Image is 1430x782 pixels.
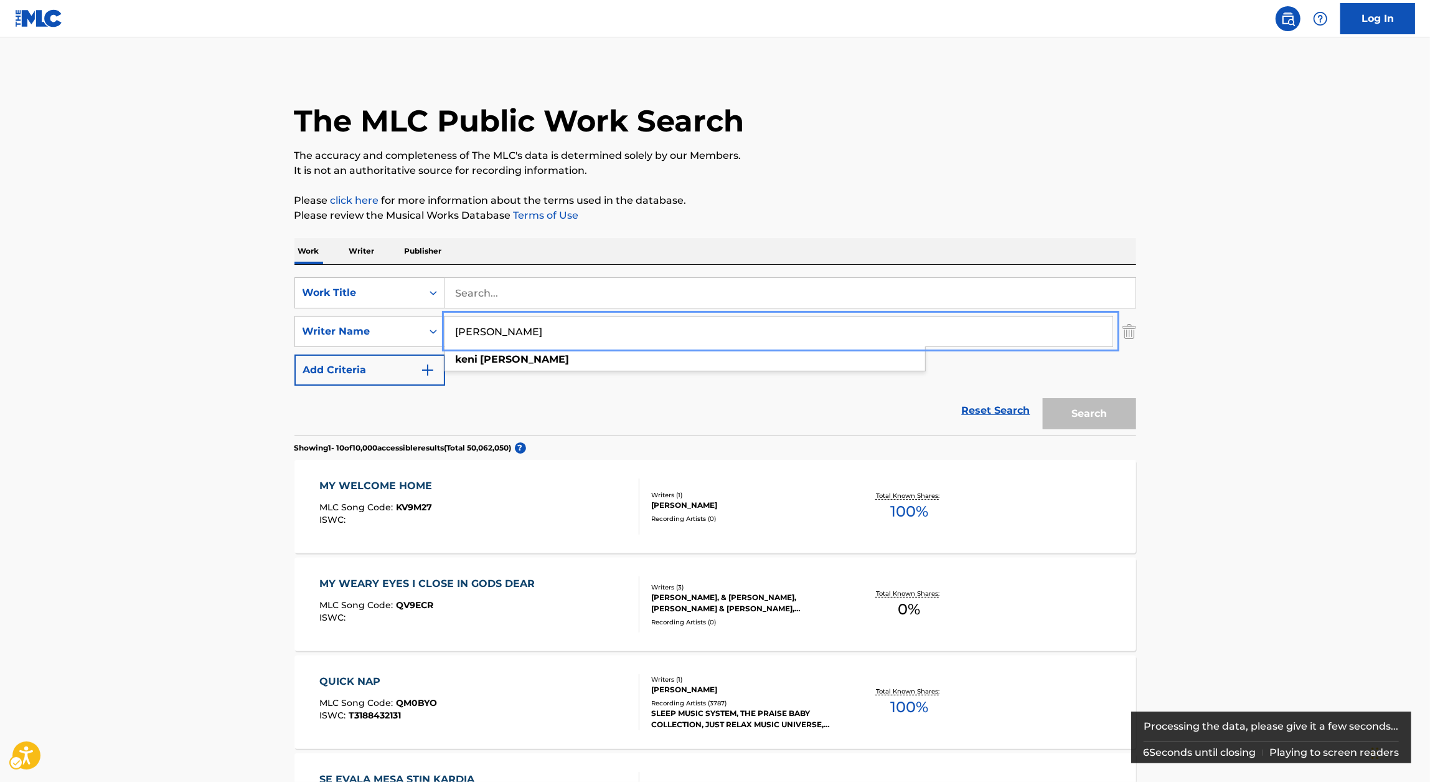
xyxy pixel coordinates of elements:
[331,194,379,206] a: click here
[294,277,1136,436] form: Search Form
[294,163,1136,178] p: It is not an authoritative source for recording information.
[15,9,63,27] img: MLC Logo
[396,697,437,708] span: QM0BYO
[651,684,839,695] div: [PERSON_NAME]
[319,697,396,708] span: MLC Song Code :
[319,612,349,623] span: ISWC :
[445,346,926,371] div: keni[PERSON_NAME]
[890,500,928,523] span: 100 %
[319,674,437,689] div: QUICK NAP
[319,576,541,591] div: MY WEARY EYES I CLOSE IN GODS DEAR
[294,656,1136,749] a: QUICK NAPMLC Song Code:QM0BYOISWC:T3188432131Writers (1)[PERSON_NAME]Recording Artists (3787)SLEE...
[1281,11,1296,26] img: search
[456,353,478,365] strong: keni
[396,599,433,611] span: QV9ECR
[294,558,1136,651] a: MY WEARY EYES I CLOSE IN GODS DEARMLC Song Code:QV9ECRISWC:Writers (3)[PERSON_NAME], & [PERSON_NA...
[1122,316,1136,347] img: Delete Criterion
[1144,712,1399,741] div: Processing the data, please give it a few seconds...
[515,442,526,454] span: ?
[651,592,839,614] div: [PERSON_NAME], & [PERSON_NAME], [PERSON_NAME] & [PERSON_NAME], [PERSON_NAME], [PERSON_NAME]
[1144,746,1150,758] span: 6
[956,397,1037,424] a: Reset Search
[651,514,839,523] div: Recording Artists ( 0 )
[319,502,396,513] span: MLC Song Code :
[876,589,943,598] p: Total Known Shares:
[445,317,1112,346] input: Search...
[1313,11,1328,26] img: help
[420,363,435,378] img: 9d2ae6d4665cec9f34b9.svg
[651,617,839,627] div: Recording Artists ( 0 )
[303,324,415,339] div: Writer Name
[349,710,401,721] span: T3188432131
[511,209,579,221] a: Terms of Use
[396,502,432,513] span: KV9M27
[294,355,445,386] button: Add Criteria
[319,479,438,494] div: MY WELCOME HOME
[303,285,415,300] div: Work Title
[445,278,1136,308] input: Search...
[294,193,1136,208] p: Please for more information about the terms used in the database.
[346,238,379,264] p: Writer
[481,353,570,365] strong: [PERSON_NAME]
[898,598,920,621] span: 0 %
[319,710,349,721] span: ISWC :
[294,460,1136,553] a: MY WELCOME HOMEMLC Song Code:KV9M27ISWC:Writers (1)[PERSON_NAME]Recording Artists (0)Total Known ...
[876,687,943,696] p: Total Known Shares:
[890,696,928,718] span: 100 %
[422,278,445,308] div: On
[319,599,396,611] span: MLC Song Code :
[876,491,943,500] p: Total Known Shares:
[651,490,839,500] div: Writers ( 1 )
[651,675,839,684] div: Writers ( 1 )
[651,583,839,592] div: Writers ( 3 )
[651,708,839,730] div: SLEEP MUSIC SYSTEM, THE PRAISE BABY COLLECTION, JUST RELAX MUSIC UNIVERSE, SLEEP MUSIC SYSTEM, SL...
[651,699,839,708] div: Recording Artists ( 3787 )
[651,500,839,511] div: [PERSON_NAME]
[401,238,446,264] p: Publisher
[294,102,745,140] h1: The MLC Public Work Search
[294,238,323,264] p: Work
[319,514,349,525] span: ISWC :
[1340,3,1415,34] a: Log In
[294,148,1136,163] p: The accuracy and completeness of The MLC's data is determined solely by our Members.
[294,442,512,454] p: Showing 1 - 10 of 10,000 accessible results (Total 50,062,050 )
[294,208,1136,223] p: Please review the Musical Works Database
